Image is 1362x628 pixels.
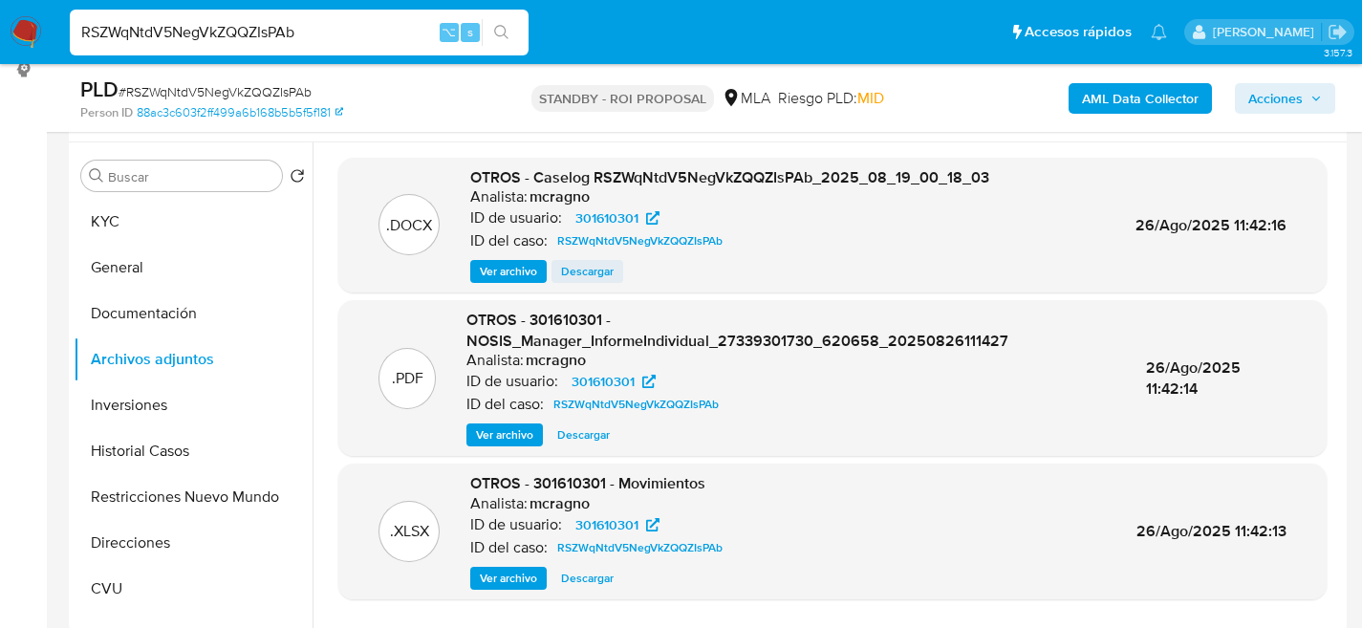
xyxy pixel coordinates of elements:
[108,168,274,185] input: Buscar
[1135,214,1286,236] span: 26/Ago/2025 11:42:16
[1213,23,1321,41] p: facundo.marin@mercadolibre.com
[561,569,614,588] span: Descargar
[80,104,133,121] b: Person ID
[442,23,456,41] span: ⌥
[74,566,313,612] button: CVU
[466,423,543,446] button: Ver archivo
[74,199,313,245] button: KYC
[119,82,312,101] span: # RSZWqNtdV5NegVkZQQZIsPAb
[476,425,533,444] span: Ver archivo
[575,206,638,229] span: 301610301
[572,370,635,393] span: 301610301
[74,474,313,520] button: Restricciones Nuevo Mundo
[1235,83,1335,114] button: Acciones
[482,19,521,46] button: search-icon
[470,567,547,590] button: Ver archivo
[531,85,714,112] p: STANDBY - ROI PROPOSAL
[551,260,623,283] button: Descargar
[1151,24,1167,40] a: Notificaciones
[551,567,623,590] button: Descargar
[74,382,313,428] button: Inversiones
[557,425,610,444] span: Descargar
[526,351,586,370] h6: mcragno
[1248,83,1303,114] span: Acciones
[74,428,313,474] button: Historial Casos
[390,521,429,542] p: .XLSX
[470,166,989,188] span: OTROS - Caselog RSZWqNtdV5NegVkZQQZIsPAb_2025_08_19_00_18_03
[530,494,590,513] h6: mcragno
[466,309,1008,352] span: OTROS - 301610301 - NOSIS_Manager_InformeIndividual_27339301730_620658_20250826111427
[470,538,548,557] p: ID del caso:
[480,262,537,281] span: Ver archivo
[470,231,548,250] p: ID del caso:
[386,215,432,236] p: .DOCX
[1069,83,1212,114] button: AML Data Collector
[470,494,528,513] p: Analista:
[778,88,884,109] span: Riesgo PLD:
[857,87,884,109] span: MID
[74,245,313,291] button: General
[1136,520,1286,542] span: 26/Ago/2025 11:42:13
[550,536,730,559] a: RSZWqNtdV5NegVkZQQZIsPAb
[530,187,590,206] h6: mcragno
[575,513,638,536] span: 301610301
[1328,22,1348,42] a: Salir
[1146,357,1241,400] span: 26/Ago/2025 11:42:14
[1324,45,1352,60] span: 3.157.3
[466,351,524,370] p: Analista:
[1082,83,1199,114] b: AML Data Collector
[546,393,726,416] a: RSZWqNtdV5NegVkZQQZIsPAb
[80,74,119,104] b: PLD
[557,536,723,559] span: RSZWqNtdV5NegVkZQQZIsPAb
[550,229,730,252] a: RSZWqNtdV5NegVkZQQZIsPAb
[470,260,547,283] button: Ver archivo
[467,23,473,41] span: s
[480,569,537,588] span: Ver archivo
[89,168,104,184] button: Buscar
[466,395,544,414] p: ID del caso:
[557,229,723,252] span: RSZWqNtdV5NegVkZQQZIsPAb
[392,368,423,389] p: .PDF
[74,336,313,382] button: Archivos adjuntos
[564,513,671,536] a: 301610301
[1025,22,1132,42] span: Accesos rápidos
[470,472,705,494] span: OTROS - 301610301 - Movimientos
[290,168,305,189] button: Volver al orden por defecto
[137,104,343,121] a: 88ac3c603f2ff499a6b168b5b5f5f181
[74,291,313,336] button: Documentación
[70,20,529,45] input: Buscar usuario o caso...
[466,372,558,391] p: ID de usuario:
[560,370,667,393] a: 301610301
[470,208,562,227] p: ID de usuario:
[561,262,614,281] span: Descargar
[470,515,562,534] p: ID de usuario:
[722,88,770,109] div: MLA
[470,187,528,206] p: Analista:
[564,206,671,229] a: 301610301
[553,393,719,416] span: RSZWqNtdV5NegVkZQQZIsPAb
[74,520,313,566] button: Direcciones
[548,423,619,446] button: Descargar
